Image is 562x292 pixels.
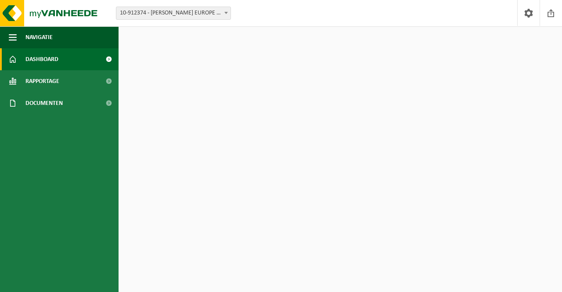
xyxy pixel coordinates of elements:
span: Rapportage [25,70,59,92]
span: Navigatie [25,26,53,48]
span: 10-912374 - FIKE EUROPE - HERENTALS [116,7,231,20]
span: Dashboard [25,48,58,70]
span: Documenten [25,92,63,114]
span: 10-912374 - FIKE EUROPE - HERENTALS [116,7,231,19]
